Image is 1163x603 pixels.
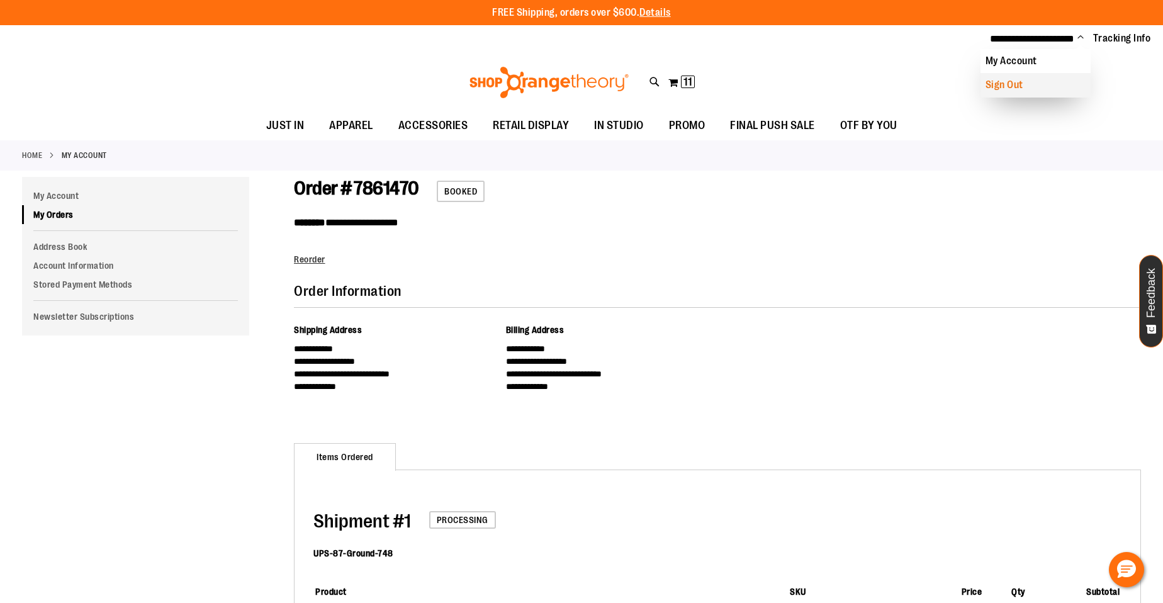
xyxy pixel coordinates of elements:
[22,150,42,161] a: Home
[468,67,631,98] img: Shop Orangetheory
[581,111,656,140] a: IN STUDIO
[313,510,411,532] span: 1
[22,205,249,224] a: My Orders
[294,254,325,264] a: Reorder
[266,111,305,140] span: JUST IN
[22,186,249,205] a: My Account
[669,111,705,140] span: PROMO
[294,283,402,299] span: Order Information
[840,111,897,140] span: OTF BY YOU
[980,49,1091,73] a: My Account
[329,111,373,140] span: APPAREL
[313,547,393,560] dt: UPS-87-Ground-748
[62,150,107,161] strong: My Account
[639,7,671,18] a: Details
[506,325,565,335] span: Billing Address
[1093,31,1151,45] a: Tracking Info
[254,111,317,140] a: JUST IN
[594,111,644,140] span: IN STUDIO
[386,111,481,140] a: ACCESSORIES
[1139,255,1163,347] button: Feedback - Show survey
[294,325,362,335] span: Shipping Address
[294,443,396,471] strong: Items Ordered
[22,237,249,256] a: Address Book
[980,73,1091,97] a: Sign Out
[1109,552,1144,587] button: Hello, have a question? Let’s chat.
[429,511,496,529] span: Processing
[398,111,468,140] span: ACCESSORIES
[437,181,485,202] span: Booked
[730,111,815,140] span: FINAL PUSH SALE
[480,111,581,140] a: RETAIL DISPLAY
[1145,268,1157,318] span: Feedback
[313,510,404,532] span: Shipment #
[683,76,692,88] span: 11
[656,111,718,140] a: PROMO
[22,307,249,326] a: Newsletter Subscriptions
[22,275,249,294] a: Stored Payment Methods
[828,111,910,140] a: OTF BY YOU
[492,6,671,20] p: FREE Shipping, orders over $600.
[294,178,419,199] span: Order # 7861470
[493,111,569,140] span: RETAIL DISPLAY
[22,256,249,275] a: Account Information
[717,111,828,140] a: FINAL PUSH SALE
[1077,32,1084,45] button: Account menu
[317,111,386,140] a: APPAREL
